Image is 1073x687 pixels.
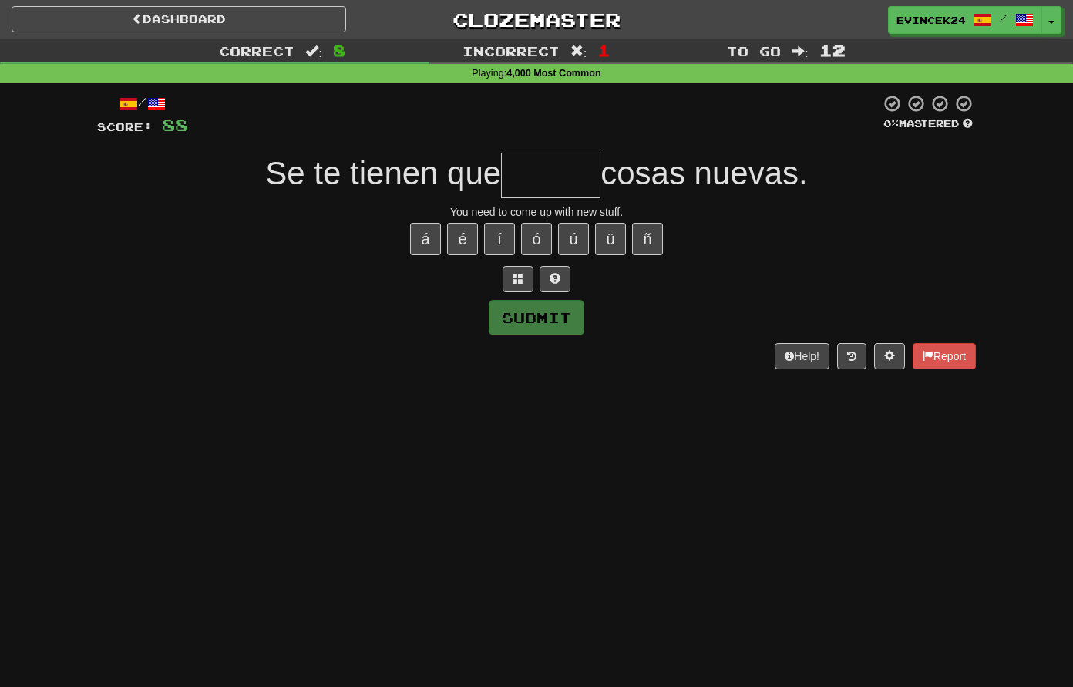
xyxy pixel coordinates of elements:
button: Report [913,343,976,369]
a: evincek24 / [888,6,1042,34]
span: 12 [819,41,846,59]
span: / [1000,12,1007,23]
div: / [97,94,188,113]
div: You need to come up with new stuff. [97,204,976,220]
button: é [447,223,478,255]
span: : [570,45,587,58]
a: Clozemaster [369,6,704,33]
button: ñ [632,223,663,255]
button: Single letter hint - you only get 1 per sentence and score half the points! alt+h [540,266,570,292]
button: Round history (alt+y) [837,343,866,369]
span: 8 [333,41,346,59]
button: Switch sentence to multiple choice alt+p [503,266,533,292]
span: Se te tienen que [265,155,501,191]
div: Mastered [880,117,976,131]
span: : [792,45,809,58]
span: cosas nuevas. [600,155,808,191]
span: evincek24 [896,13,966,27]
button: Submit [489,300,584,335]
span: Score: [97,120,153,133]
span: : [305,45,322,58]
span: To go [727,43,781,59]
button: Help! [775,343,829,369]
a: Dashboard [12,6,346,32]
span: 0 % [883,117,899,130]
button: ú [558,223,589,255]
button: ó [521,223,552,255]
button: ü [595,223,626,255]
strong: 4,000 Most Common [506,68,600,79]
span: 88 [162,115,188,134]
span: 1 [597,41,610,59]
span: Incorrect [462,43,560,59]
span: Correct [219,43,294,59]
button: á [410,223,441,255]
button: í [484,223,515,255]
